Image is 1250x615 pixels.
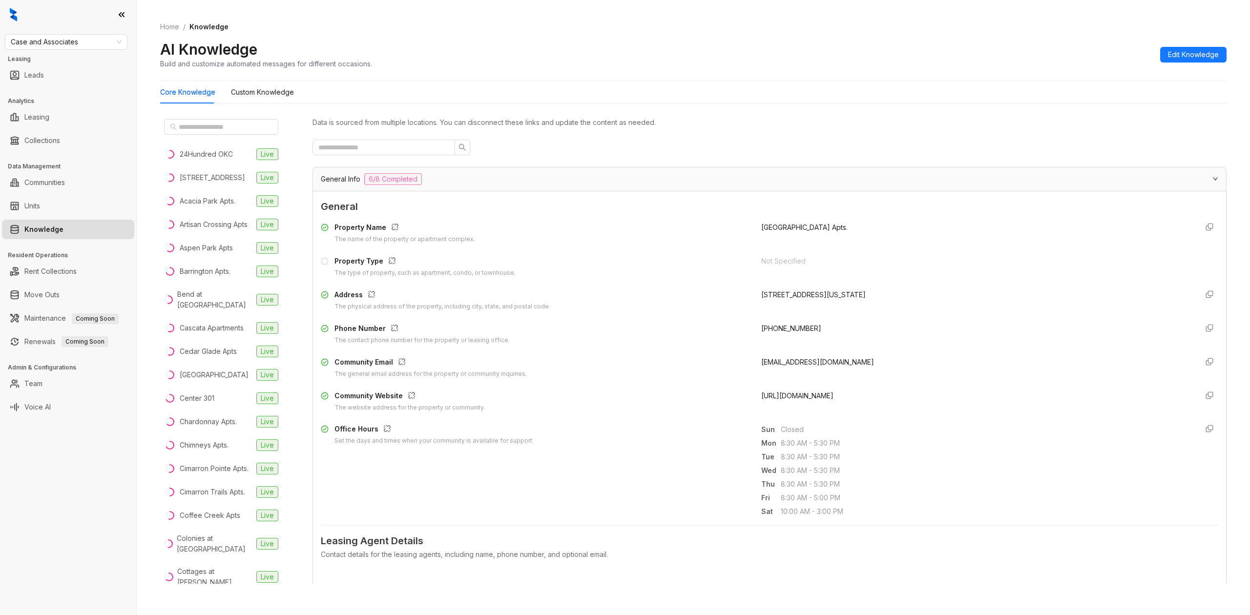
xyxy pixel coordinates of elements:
[334,289,550,302] div: Address
[256,242,278,254] span: Live
[24,332,108,351] a: RenewalsComing Soon
[160,87,215,98] div: Core Knowledge
[180,393,214,404] div: Center 301
[781,479,1190,490] span: 8:30 AM - 5:30 PM
[761,256,1190,266] div: Not Specified
[2,332,134,351] li: Renewals
[256,463,278,474] span: Live
[321,549,1218,560] div: Contact details for the leasing agents, including name, phone number, and optional email.
[62,336,108,347] span: Coming Soon
[321,199,1218,214] span: General
[256,486,278,498] span: Live
[180,487,245,497] div: Cimarron Trails Apts.
[781,451,1190,462] span: 8:30 AM - 5:30 PM
[334,357,527,369] div: Community Email
[334,222,475,235] div: Property Name
[8,97,136,105] h3: Analytics
[2,65,134,85] li: Leads
[158,21,181,32] a: Home
[2,374,134,393] li: Team
[24,107,49,127] a: Leasing
[180,369,249,380] div: [GEOGRAPHIC_DATA]
[231,87,294,98] div: Custom Knowledge
[180,172,245,183] div: [STREET_ADDRESS]
[180,510,240,521] div: Coffee Creek Apts
[180,463,249,474] div: Cimarron Pointe Apts.
[256,439,278,451] span: Live
[256,294,278,306] span: Live
[2,196,134,216] li: Units
[2,308,134,328] li: Maintenance
[8,363,136,372] h3: Admin & Configurations
[256,322,278,334] span: Live
[2,285,134,305] li: Move Outs
[11,35,122,49] span: Case and Associates
[177,566,252,588] div: Cottages at [PERSON_NAME]
[761,358,874,366] span: [EMAIL_ADDRESS][DOMAIN_NAME]
[313,167,1226,191] div: General Info6/8 Completed
[1212,176,1218,182] span: expanded
[321,174,360,184] span: General Info
[2,107,134,127] li: Leasing
[334,268,516,278] div: The type of property, such as apartment, condo, or townhouse.
[781,465,1190,476] span: 8:30 AM - 5:30 PM
[160,59,372,69] div: Build and customize automated messages for different occasions.
[334,424,532,436] div: Office Hours
[180,243,233,253] div: Aspen Park Apts
[334,390,485,403] div: Community Website
[180,416,237,427] div: Chardonnay Apts.
[334,369,527,379] div: The general email address for the property or community inquiries.
[189,22,229,31] span: Knowledge
[180,149,233,160] div: 24Hundred OKC
[160,40,257,59] h2: AI Knowledge
[180,440,229,451] div: Chimneys Apts.
[334,403,485,412] div: The website address for the property or community.
[334,323,510,336] div: Phone Number
[256,416,278,428] span: Live
[761,451,781,462] span: Tue
[180,266,230,277] div: Barrington Apts.
[24,285,60,305] a: Move Outs
[781,438,1190,449] span: 8:30 AM - 5:30 PM
[334,235,475,244] div: The name of the property or apartment complex.
[458,143,466,151] span: search
[8,162,136,171] h3: Data Management
[256,346,278,357] span: Live
[177,289,252,310] div: Bend at [GEOGRAPHIC_DATA]
[180,196,235,206] div: Acacia Park Apts.
[364,173,422,185] span: 6/8 Completed
[761,438,781,449] span: Mon
[256,266,278,277] span: Live
[256,571,278,583] span: Live
[256,392,278,404] span: Live
[334,302,550,311] div: The physical address of the property, including city, state, and postal code.
[334,256,516,268] div: Property Type
[8,55,136,63] h3: Leasing
[1160,47,1227,62] button: Edit Knowledge
[24,131,60,150] a: Collections
[2,131,134,150] li: Collections
[2,262,134,281] li: Rent Collections
[24,65,44,85] a: Leads
[761,324,821,332] span: [PHONE_NUMBER]
[180,219,248,230] div: Artisan Crossing Apts
[2,220,134,239] li: Knowledge
[321,533,1218,549] span: Leasing Agent Details
[180,346,237,357] div: Cedar Glade Apts
[24,374,42,393] a: Team
[256,172,278,184] span: Live
[177,533,252,554] div: Colonies at [GEOGRAPHIC_DATA]
[761,492,781,503] span: Fri
[312,117,1227,128] div: Data is sourced from multiple locations. You can disconnect these links and update the content as...
[10,8,17,21] img: logo
[24,262,77,281] a: Rent Collections
[72,313,119,324] span: Coming Soon
[24,196,40,216] a: Units
[761,223,848,231] span: [GEOGRAPHIC_DATA] Apts.
[256,195,278,207] span: Live
[2,397,134,417] li: Voice AI
[334,336,510,345] div: The contact phone number for the property or leasing office.
[256,369,278,381] span: Live
[24,220,63,239] a: Knowledge
[1168,49,1219,60] span: Edit Knowledge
